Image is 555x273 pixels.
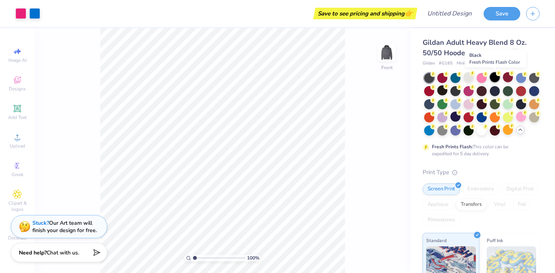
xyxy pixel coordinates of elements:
span: Gildan Adult Heavy Blend 8 Oz. 50/50 Hooded Sweatshirt [423,38,526,58]
div: Front [381,64,393,71]
input: Untitled Design [421,6,478,21]
span: 👉 [404,8,413,18]
span: Gildan [423,60,435,67]
div: Black [465,50,526,68]
span: Decorate [8,235,27,241]
div: Digital Print [501,183,539,195]
button: Save [484,7,520,20]
span: Clipart & logos [4,200,31,212]
strong: Stuck? [32,219,49,227]
span: Chat with us. [47,249,79,256]
span: Minimum Order: 24 + [457,60,495,67]
div: Vinyl [489,199,511,210]
span: Fresh Prints Flash Color [469,59,520,65]
span: Upload [10,143,25,149]
div: Embroidery [462,183,499,195]
span: Add Text [8,114,27,120]
span: Designs [9,86,26,92]
div: Screen Print [423,183,460,195]
div: This color can be expedited for 5 day delivery. [432,143,527,157]
div: Rhinestones [423,214,460,226]
strong: Need help? [19,249,47,256]
div: Transfers [456,199,487,210]
span: # G185 [439,60,453,67]
div: Foil [513,199,531,210]
span: Standard [426,236,447,244]
div: Our Art team will finish your design for free. [32,219,97,234]
span: Puff Ink [487,236,503,244]
span: 100 % [247,254,259,261]
div: Applique [423,199,453,210]
div: Save to see pricing and shipping [315,8,415,19]
span: Image AI [8,57,27,63]
span: Greek [12,171,24,178]
img: Front [379,45,394,60]
strong: Fresh Prints Flash: [432,144,473,150]
div: Print Type [423,168,540,177]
